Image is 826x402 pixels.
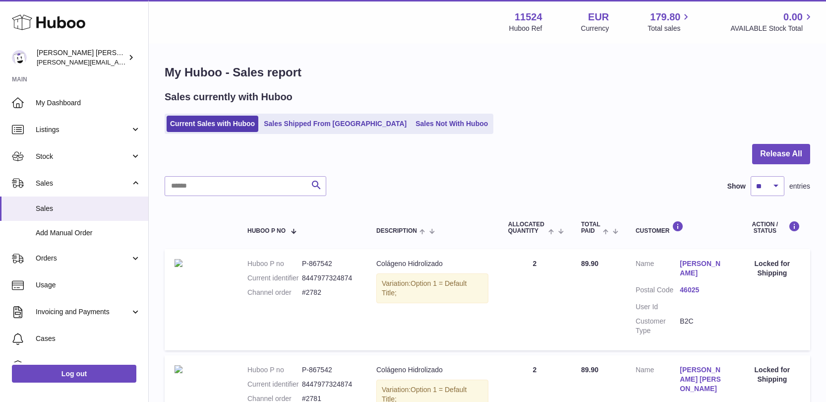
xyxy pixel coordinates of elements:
[648,24,692,33] span: Total sales
[247,288,302,297] dt: Channel order
[744,365,800,384] div: Locked for Shipping
[36,228,141,238] span: Add Manual Order
[36,125,130,134] span: Listings
[376,365,488,375] div: Colágeno Hidrolizado
[783,10,803,24] span: 0.00
[508,221,546,234] span: ALLOCATED Quantity
[636,302,680,312] dt: User Id
[36,361,141,370] span: Channels
[680,285,724,295] a: 46025
[648,10,692,33] a: 179.80 Total sales
[36,152,130,161] span: Stock
[247,380,302,389] dt: Current identifier
[36,334,141,343] span: Cases
[12,50,27,65] img: marie@teitv.com
[509,24,542,33] div: Huboo Ref
[37,48,126,67] div: [PERSON_NAME] [PERSON_NAME]
[247,365,302,375] dt: Huboo P no
[12,365,136,383] a: Log out
[752,144,810,164] button: Release All
[581,24,609,33] div: Currency
[302,273,356,283] dd: 8447977324874
[581,260,598,268] span: 89.90
[175,365,182,373] img: 2_82fab954-ef1e-402f-abbb-ad9f8ad6ef93.png
[730,24,814,33] span: AVAILABLE Stock Total
[175,259,182,267] img: 2_82fab954-ef1e-402f-abbb-ad9f8ad6ef93.png
[680,365,724,394] a: [PERSON_NAME] [PERSON_NAME]
[36,98,141,108] span: My Dashboard
[376,273,488,303] div: Variation:
[412,116,491,132] a: Sales Not With Huboo
[376,259,488,268] div: Colágeno Hidrolizado
[727,182,746,191] label: Show
[744,221,800,234] div: Action / Status
[680,259,724,278] a: [PERSON_NAME]
[36,280,141,290] span: Usage
[744,259,800,278] div: Locked for Shipping
[36,254,130,263] span: Orders
[680,317,724,335] dd: B2C
[581,221,600,234] span: Total paid
[37,58,199,66] span: [PERSON_NAME][EMAIL_ADDRESS][DOMAIN_NAME]
[247,259,302,268] dt: Huboo P no
[165,65,810,80] h1: My Huboo - Sales report
[636,221,724,234] div: Customer
[636,365,680,396] dt: Name
[636,285,680,297] dt: Postal Code
[302,380,356,389] dd: 8447977324874
[636,317,680,335] dt: Customer Type
[165,90,293,104] h2: Sales currently with Huboo
[247,273,302,283] dt: Current identifier
[302,288,356,297] dd: #2782
[650,10,680,24] span: 179.80
[260,116,410,132] a: Sales Shipped From [GEOGRAPHIC_DATA]
[382,279,467,297] span: Option 1 = Default Title;
[302,259,356,268] dd: P-867542
[376,228,417,234] span: Description
[167,116,258,132] a: Current Sales with Huboo
[588,10,609,24] strong: EUR
[247,228,286,234] span: Huboo P no
[302,365,356,375] dd: P-867542
[730,10,814,33] a: 0.00 AVAILABLE Stock Total
[36,179,130,188] span: Sales
[636,259,680,280] dt: Name
[498,249,571,350] td: 2
[36,204,141,213] span: Sales
[581,366,598,374] span: 89.90
[515,10,542,24] strong: 11524
[789,182,810,191] span: entries
[36,307,130,317] span: Invoicing and Payments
